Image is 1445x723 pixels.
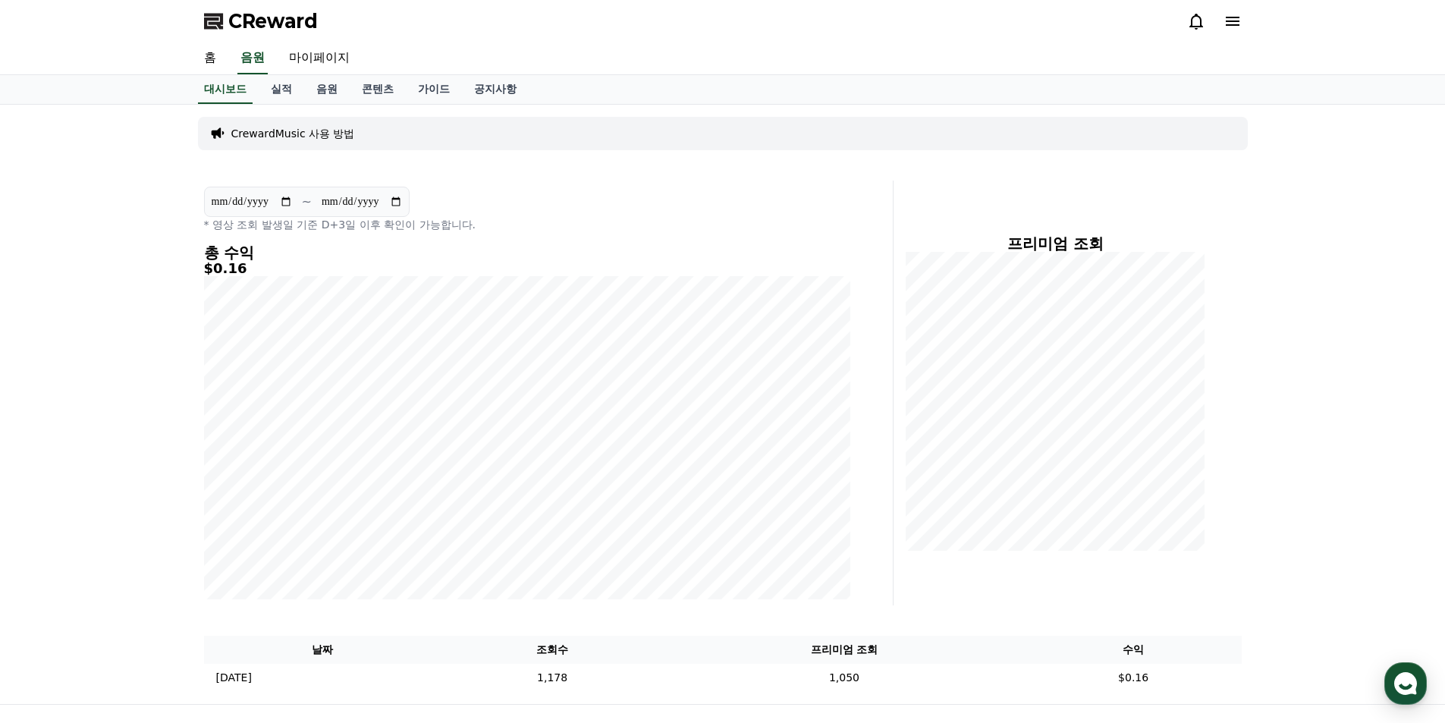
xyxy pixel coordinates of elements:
[1026,636,1242,664] th: 수익
[259,75,304,104] a: 실적
[441,636,663,664] th: 조회수
[906,235,1205,252] h4: 프리미엄 조회
[663,664,1025,692] td: 1,050
[5,481,100,519] a: 홈
[196,481,291,519] a: 설정
[204,261,850,276] h5: $0.16
[462,75,529,104] a: 공지사항
[441,664,663,692] td: 1,178
[228,9,318,33] span: CReward
[198,75,253,104] a: 대시보드
[204,9,318,33] a: CReward
[204,244,850,261] h4: 총 수익
[277,42,362,74] a: 마이페이지
[204,217,850,232] p: * 영상 조회 발생일 기준 D+3일 이후 확인이 가능합니다.
[663,636,1025,664] th: 프리미엄 조회
[204,636,441,664] th: 날짜
[350,75,406,104] a: 콘텐츠
[237,42,268,74] a: 음원
[1026,664,1242,692] td: $0.16
[234,504,253,516] span: 설정
[100,481,196,519] a: 대화
[216,670,252,686] p: [DATE]
[192,42,228,74] a: 홈
[48,504,57,516] span: 홈
[231,126,355,141] a: CrewardMusic 사용 방법
[406,75,462,104] a: 가이드
[304,75,350,104] a: 음원
[302,193,312,211] p: ~
[139,505,157,517] span: 대화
